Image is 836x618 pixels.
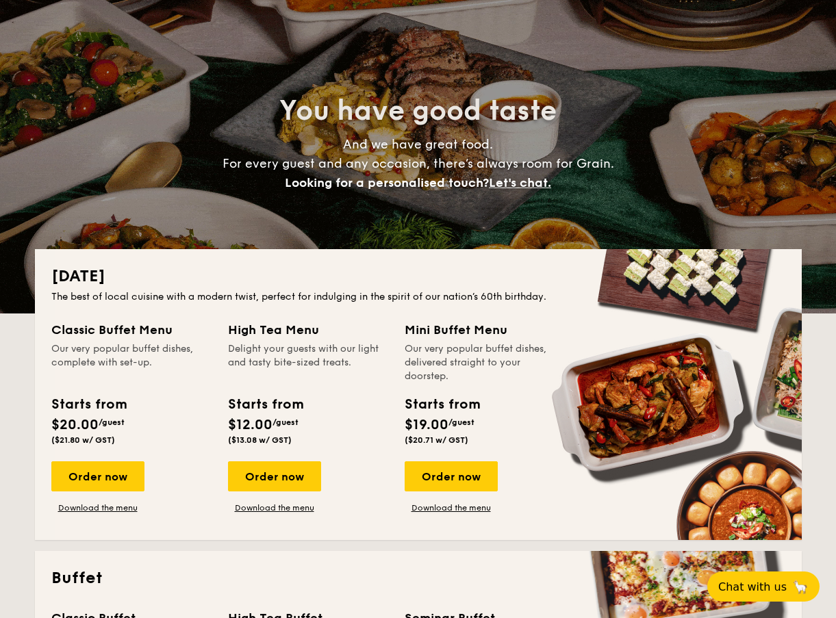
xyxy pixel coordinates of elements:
[51,320,212,339] div: Classic Buffet Menu
[51,342,212,383] div: Our very popular buffet dishes, complete with set-up.
[51,417,99,433] span: $20.00
[99,417,125,427] span: /guest
[405,461,498,491] div: Order now
[718,580,787,593] span: Chat with us
[51,461,144,491] div: Order now
[279,94,557,127] span: You have good taste
[51,266,785,287] h2: [DATE]
[285,175,489,190] span: Looking for a personalised touch?
[228,461,321,491] div: Order now
[273,417,299,427] span: /guest
[489,175,551,190] span: Let's chat.
[405,320,565,339] div: Mini Buffet Menu
[228,342,388,383] div: Delight your guests with our light and tasty bite-sized treats.
[51,290,785,304] div: The best of local cuisine with a modern twist, perfect for indulging in the spirit of our nation’...
[405,502,498,513] a: Download the menu
[405,417,448,433] span: $19.00
[228,394,303,415] div: Starts from
[405,435,468,445] span: ($20.71 w/ GST)
[223,137,614,190] span: And we have great food. For every guest and any occasion, there’s always room for Grain.
[228,435,292,445] span: ($13.08 w/ GST)
[792,579,809,595] span: 🦙
[51,394,126,415] div: Starts from
[448,417,474,427] span: /guest
[228,320,388,339] div: High Tea Menu
[405,342,565,383] div: Our very popular buffet dishes, delivered straight to your doorstep.
[228,417,273,433] span: $12.00
[51,502,144,513] a: Download the menu
[405,394,479,415] div: Starts from
[51,435,115,445] span: ($21.80 w/ GST)
[228,502,321,513] a: Download the menu
[51,567,785,589] h2: Buffet
[707,571,820,602] button: Chat with us🦙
